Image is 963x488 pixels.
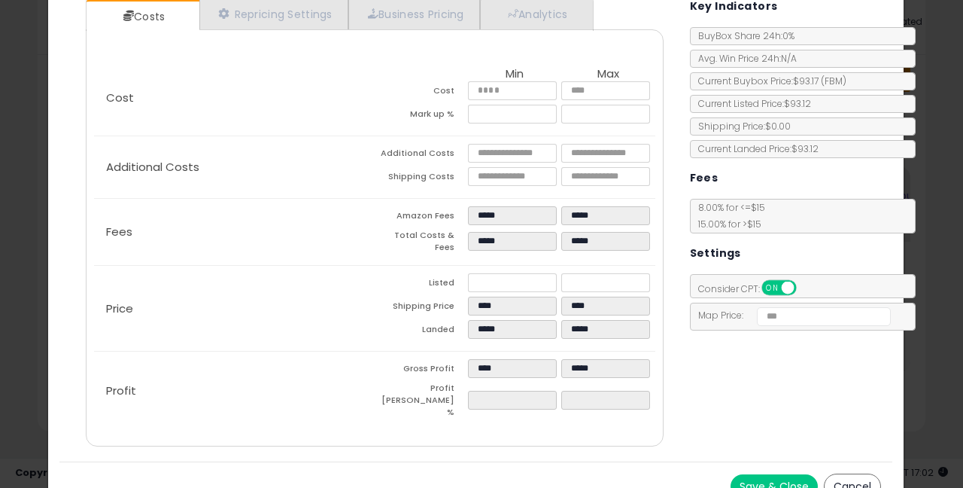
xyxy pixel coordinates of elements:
td: Cost [375,81,468,105]
td: Landed [375,320,468,343]
td: Additional Costs [375,144,468,167]
h5: Fees [690,169,718,188]
span: Current Buybox Price: [691,75,846,87]
span: BuyBox Share 24h: 0% [691,29,794,42]
td: Profit [PERSON_NAME] % [375,383,468,422]
td: Shipping Costs [375,167,468,191]
td: Listed [375,273,468,297]
span: $93.17 [793,75,846,87]
span: 8.00 % for <= $15 [691,201,765,230]
td: Shipping Price [375,297,468,320]
p: Price [94,303,375,315]
th: Max [561,68,655,81]
span: Map Price: [691,309,892,322]
span: Consider CPT: [691,282,816,295]
a: Costs [87,2,198,32]
p: Profit [94,385,375,397]
p: Fees [94,226,375,238]
th: Min [468,68,561,81]
span: OFF [794,282,818,294]
span: Current Listed Price: $93.12 [691,97,811,110]
h5: Settings [690,244,741,263]
p: Additional Costs [94,161,375,173]
p: Cost [94,92,375,104]
span: Avg. Win Price 24h: N/A [691,52,797,65]
span: Shipping Price: $0.00 [691,120,791,133]
td: Gross Profit [375,359,468,383]
span: Current Landed Price: $93.12 [691,142,819,155]
td: Mark up % [375,105,468,128]
span: ON [763,282,782,294]
td: Total Costs & Fees [375,230,468,258]
span: 15.00 % for > $15 [691,218,761,230]
td: Amazon Fees [375,206,468,230]
span: ( FBM ) [821,75,846,87]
